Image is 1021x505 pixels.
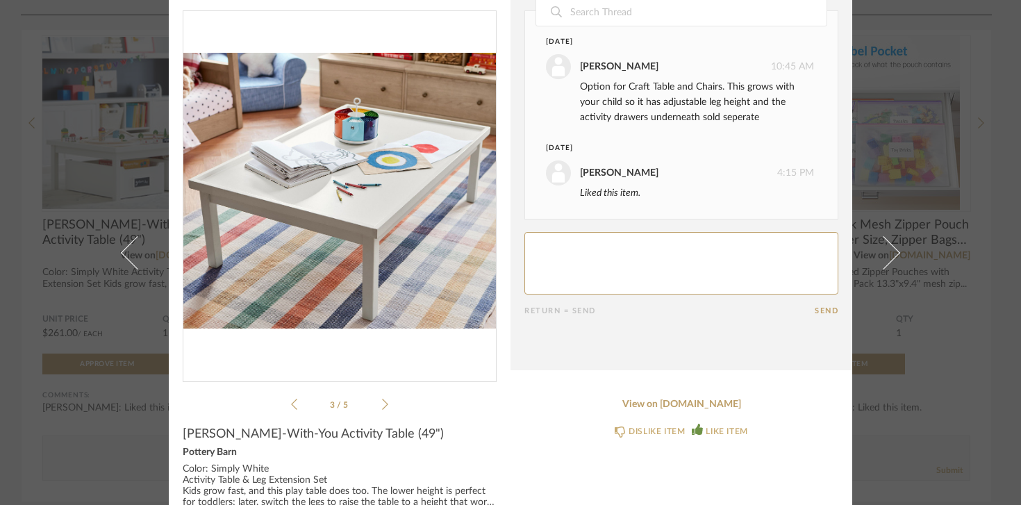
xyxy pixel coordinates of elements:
span: / [337,401,343,409]
div: Option for Craft Table and Chairs. This grows with your child so it has adjustable leg height and... [580,79,814,125]
img: 3b47e270-250a-4b0d-994c-12eb0f721dab_1000x1000.jpg [183,11,496,370]
div: [PERSON_NAME] [580,59,658,74]
div: [DATE] [546,37,788,47]
div: DISLIKE ITEM [629,424,685,438]
div: 2 [183,11,496,370]
span: [PERSON_NAME]-With-You Activity Table (49") [183,427,444,442]
div: [PERSON_NAME] [580,165,658,181]
div: Return = Send [524,306,815,315]
div: [DATE] [546,143,788,154]
div: 4:15 PM [546,160,814,185]
div: 10:45 AM [546,54,814,79]
div: Liked this item. [580,185,814,201]
button: Send [815,306,838,315]
span: 3 [330,401,337,409]
span: 5 [343,401,350,409]
div: LIKE ITEM [706,424,747,438]
div: Pottery Barn [183,447,497,458]
a: View on [DOMAIN_NAME] [524,399,838,411]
